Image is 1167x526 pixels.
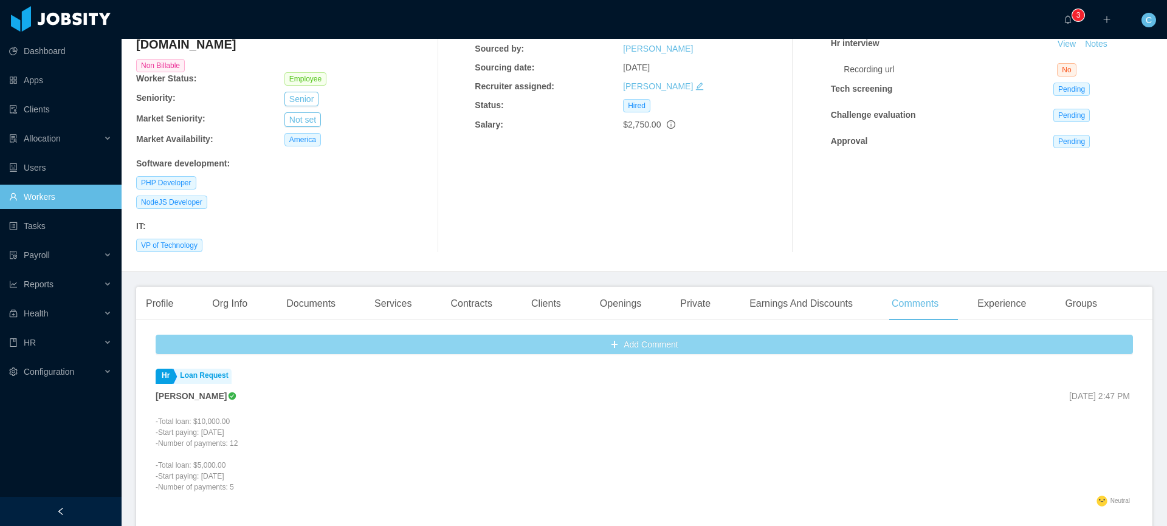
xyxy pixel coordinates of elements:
[968,287,1036,321] div: Experience
[24,367,74,377] span: Configuration
[1055,287,1106,321] div: Groups
[623,63,650,72] span: [DATE]
[136,221,146,231] b: IT :
[1080,37,1112,52] button: Notes
[475,100,503,110] b: Status:
[9,155,112,180] a: icon: robotUsers
[844,63,1057,76] div: Recording url
[174,369,231,384] a: Loan Request
[9,309,18,318] i: icon: medicine-box
[1064,15,1072,24] i: icon: bell
[475,81,554,91] b: Recruiter assigned:
[9,280,18,289] i: icon: line-chart
[277,287,345,321] div: Documents
[831,110,916,120] strong: Challenge evaluation
[740,287,862,321] div: Earnings And Discounts
[831,38,880,48] strong: Hr interview
[882,287,948,321] div: Comments
[1053,83,1090,96] span: Pending
[1072,9,1084,21] sup: 3
[136,93,176,103] b: Seniority:
[475,44,524,53] b: Sourced by:
[695,82,704,91] i: icon: edit
[623,44,693,53] a: [PERSON_NAME]
[9,68,112,92] a: icon: appstoreApps
[623,120,661,129] span: $2,750.00
[284,92,318,106] button: Senior
[831,136,868,146] strong: Approval
[1076,9,1081,21] p: 3
[1146,13,1152,27] span: C
[9,338,18,347] i: icon: book
[522,287,571,321] div: Clients
[9,39,112,63] a: icon: pie-chartDashboard
[1057,63,1076,77] span: No
[136,287,183,321] div: Profile
[1103,15,1111,24] i: icon: plus
[24,279,53,289] span: Reports
[136,196,207,209] span: NodeJS Developer
[1053,39,1080,49] a: View
[156,335,1133,354] button: icon: plusAdd Comment
[136,134,213,144] b: Market Availability:
[831,84,893,94] strong: Tech screening
[1069,391,1130,401] span: [DATE] 2:47 PM
[24,309,48,318] span: Health
[9,97,112,121] a: icon: auditClients
[136,176,196,190] span: PHP Developer
[156,416,238,493] div: -Total loan: $10,000.00 -Start paying: [DATE] -Number of payments: 12 -Total loan: $5,000.00 -Sta...
[284,112,321,127] button: Not set
[136,159,230,168] b: Software development :
[1053,109,1090,122] span: Pending
[590,287,652,321] div: Openings
[9,214,112,238] a: icon: profileTasks
[284,72,326,86] span: Employee
[136,73,196,83] b: Worker Status:
[24,134,61,143] span: Allocation
[441,287,501,321] div: Contracts
[9,251,18,259] i: icon: file-protect
[24,338,36,347] span: HR
[202,287,257,321] div: Org Info
[475,120,503,129] b: Salary:
[1053,135,1090,148] span: Pending
[136,239,202,252] span: VP of Technology
[365,287,421,321] div: Services
[670,287,720,321] div: Private
[9,185,112,209] a: icon: userWorkers
[136,59,185,72] span: Non Billable
[9,134,18,143] i: icon: solution
[623,99,650,112] span: Hired
[156,369,173,384] a: Hr
[475,63,534,72] b: Sourcing date:
[136,114,205,123] b: Market Seniority:
[284,133,321,146] span: America
[156,391,227,401] strong: [PERSON_NAME]
[9,367,18,376] i: icon: setting
[623,81,693,91] a: [PERSON_NAME]
[24,250,50,260] span: Payroll
[1110,497,1130,504] span: Neutral
[667,120,675,129] span: info-circle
